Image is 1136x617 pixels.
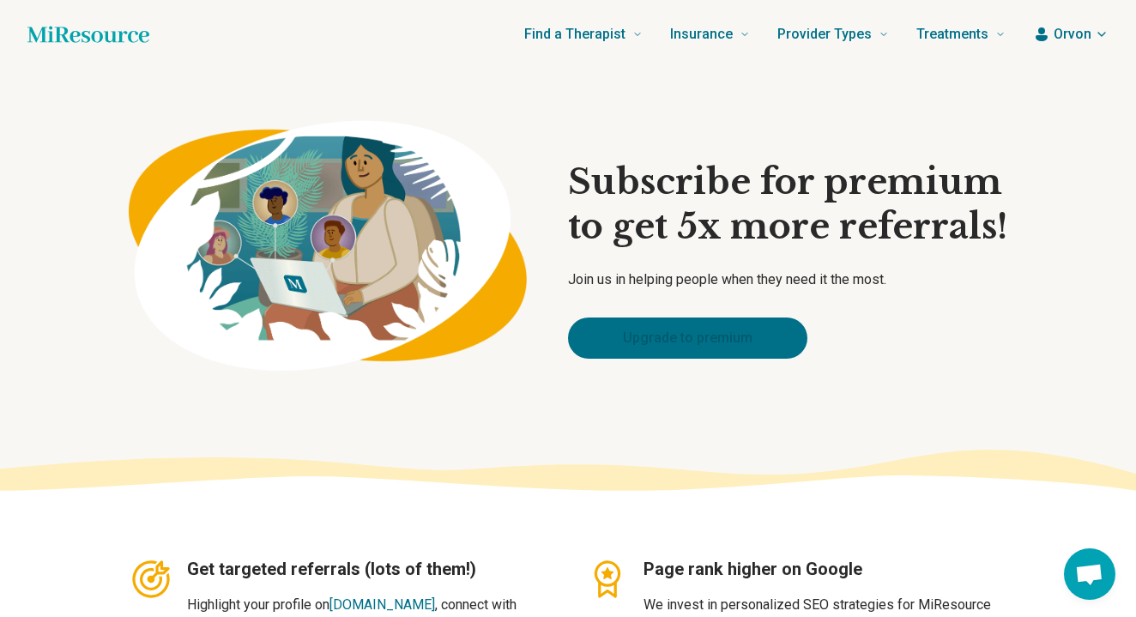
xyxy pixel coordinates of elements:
[568,160,1007,249] h1: Subscribe for premium to get 5x more referrals!
[1033,24,1109,45] button: Orvon
[644,557,1007,581] h3: Page rank higher on Google
[329,596,435,613] a: [DOMAIN_NAME]
[27,17,149,51] a: Home page
[568,318,807,359] a: Upgrade to premium
[1064,548,1115,600] div: Open chat
[777,22,872,46] span: Provider Types
[670,22,733,46] span: Insurance
[1054,24,1091,45] span: Orvon
[916,22,988,46] span: Treatments
[187,557,551,581] h3: Get targeted referrals (lots of them!)
[568,269,1007,290] p: Join us in helping people when they need it the most.
[524,22,625,46] span: Find a Therapist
